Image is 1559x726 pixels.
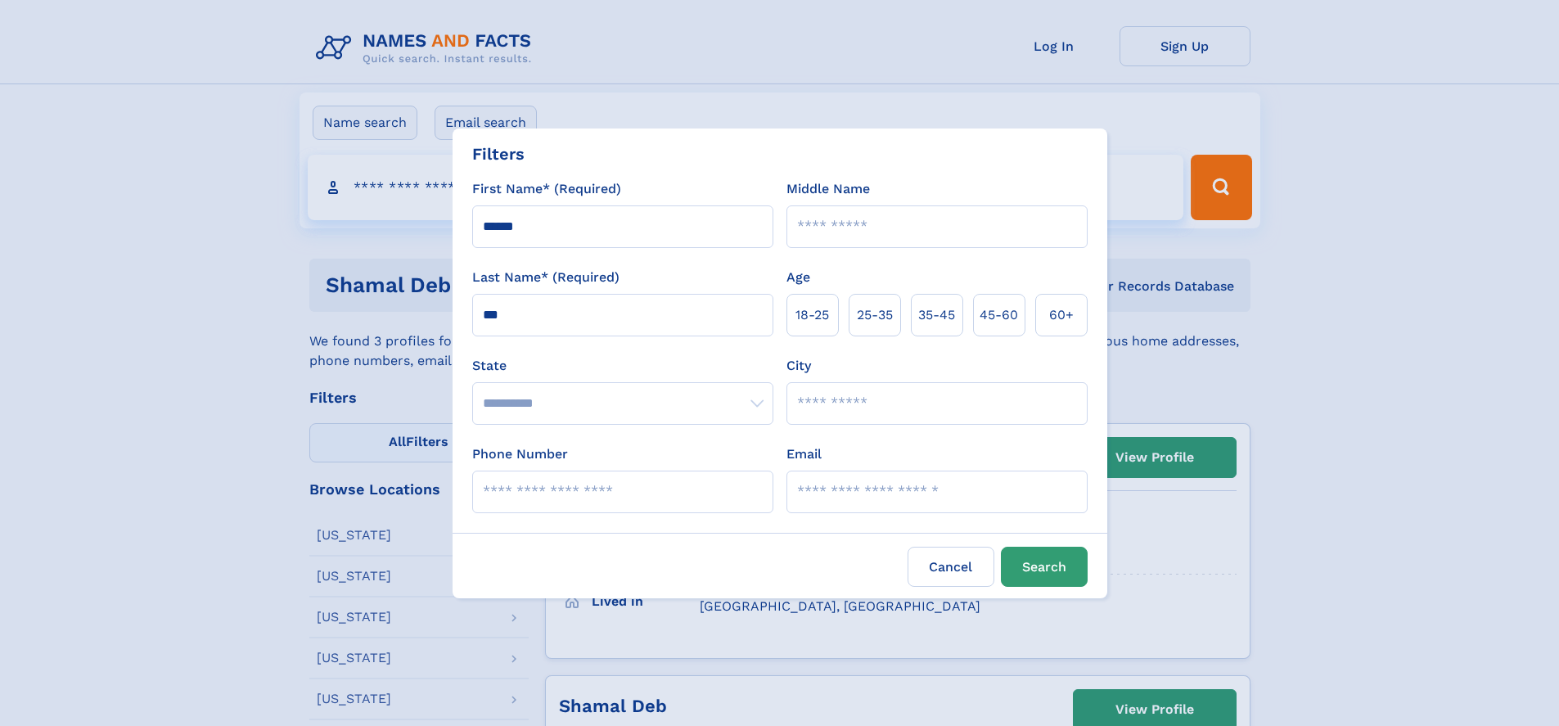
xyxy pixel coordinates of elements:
[795,305,829,325] span: 18‑25
[980,305,1018,325] span: 45‑60
[472,268,620,287] label: Last Name* (Required)
[857,305,893,325] span: 25‑35
[1001,547,1088,587] button: Search
[786,444,822,464] label: Email
[786,179,870,199] label: Middle Name
[1049,305,1074,325] span: 60+
[908,547,994,587] label: Cancel
[472,179,621,199] label: First Name* (Required)
[472,356,773,376] label: State
[786,268,810,287] label: Age
[472,142,525,166] div: Filters
[918,305,955,325] span: 35‑45
[786,356,811,376] label: City
[472,444,568,464] label: Phone Number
